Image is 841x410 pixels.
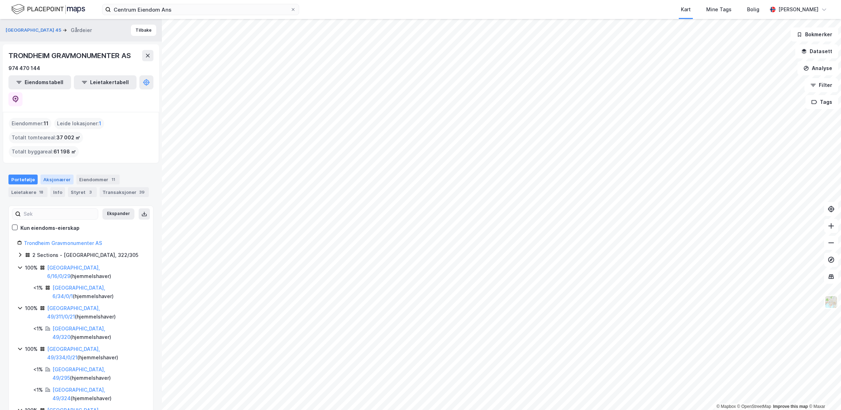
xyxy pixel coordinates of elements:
[33,386,43,394] div: <1%
[806,376,841,410] div: Kontrollprogram for chat
[52,285,105,299] a: [GEOGRAPHIC_DATA], 6/34/0/1
[111,4,290,15] input: Søk på adresse, matrikkel, gårdeiere, leietakere eller personer
[24,240,102,246] a: Trondheim Gravmonumenter AS
[9,132,83,143] div: Totalt tomteareal :
[100,187,149,197] div: Transaksjoner
[25,304,38,313] div: 100%
[716,404,736,409] a: Mapbox
[102,208,134,220] button: Ekspander
[20,224,80,232] div: Kun eiendoms-eierskap
[52,365,145,382] div: ( hjemmelshaver )
[110,176,117,183] div: 11
[47,304,145,321] div: ( hjemmelshaver )
[795,44,838,58] button: Datasett
[68,187,97,197] div: Styret
[56,133,80,142] span: 37 002 ㎡
[47,264,145,280] div: ( hjemmelshaver )
[47,346,100,360] a: [GEOGRAPHIC_DATA], 49/334/0/21
[791,27,838,42] button: Bokmerker
[47,265,100,279] a: [GEOGRAPHIC_DATA], 6/16/0/29
[32,251,138,259] div: 2 Sections - [GEOGRAPHIC_DATA], 322/305
[747,5,759,14] div: Bolig
[38,189,45,196] div: 18
[778,5,818,14] div: [PERSON_NAME]
[52,366,105,381] a: [GEOGRAPHIC_DATA], 49/295
[9,146,79,157] div: Totalt byggareal :
[52,387,105,401] a: [GEOGRAPHIC_DATA], 49/324
[53,147,76,156] span: 61 198 ㎡
[52,326,105,340] a: [GEOGRAPHIC_DATA], 49/320
[54,118,104,129] div: Leide lokasjoner :
[25,345,38,353] div: 100%
[824,295,838,309] img: Z
[805,95,838,109] button: Tags
[50,187,65,197] div: Info
[11,3,85,15] img: logo.f888ab2527a4732fd821a326f86c7f29.svg
[706,5,732,14] div: Mine Tags
[131,25,156,36] button: Tilbake
[9,118,51,129] div: Eiendommer :
[21,209,98,219] input: Søk
[8,187,48,197] div: Leietakere
[737,404,771,409] a: OpenStreetMap
[8,75,71,89] button: Eiendomstabell
[47,345,145,362] div: ( hjemmelshaver )
[99,119,101,128] span: 1
[8,175,38,184] div: Portefølje
[681,5,691,14] div: Kart
[52,284,145,301] div: ( hjemmelshaver )
[33,324,43,333] div: <1%
[47,305,100,320] a: [GEOGRAPHIC_DATA], 49/311/0/21
[8,64,40,72] div: 974 470 144
[71,26,92,34] div: Gårdeier
[40,175,74,184] div: Aksjonærer
[797,61,838,75] button: Analyse
[8,50,132,61] div: TRONDHEIM GRAVMONUMENTER AS
[87,189,94,196] div: 3
[44,119,49,128] span: 11
[806,376,841,410] iframe: Chat Widget
[25,264,38,272] div: 100%
[33,284,43,292] div: <1%
[138,189,146,196] div: 39
[52,386,145,403] div: ( hjemmelshaver )
[74,75,137,89] button: Leietakertabell
[804,78,838,92] button: Filter
[33,365,43,374] div: <1%
[52,324,145,341] div: ( hjemmelshaver )
[76,175,120,184] div: Eiendommer
[773,404,808,409] a: Improve this map
[6,27,63,34] button: [GEOGRAPHIC_DATA] 45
